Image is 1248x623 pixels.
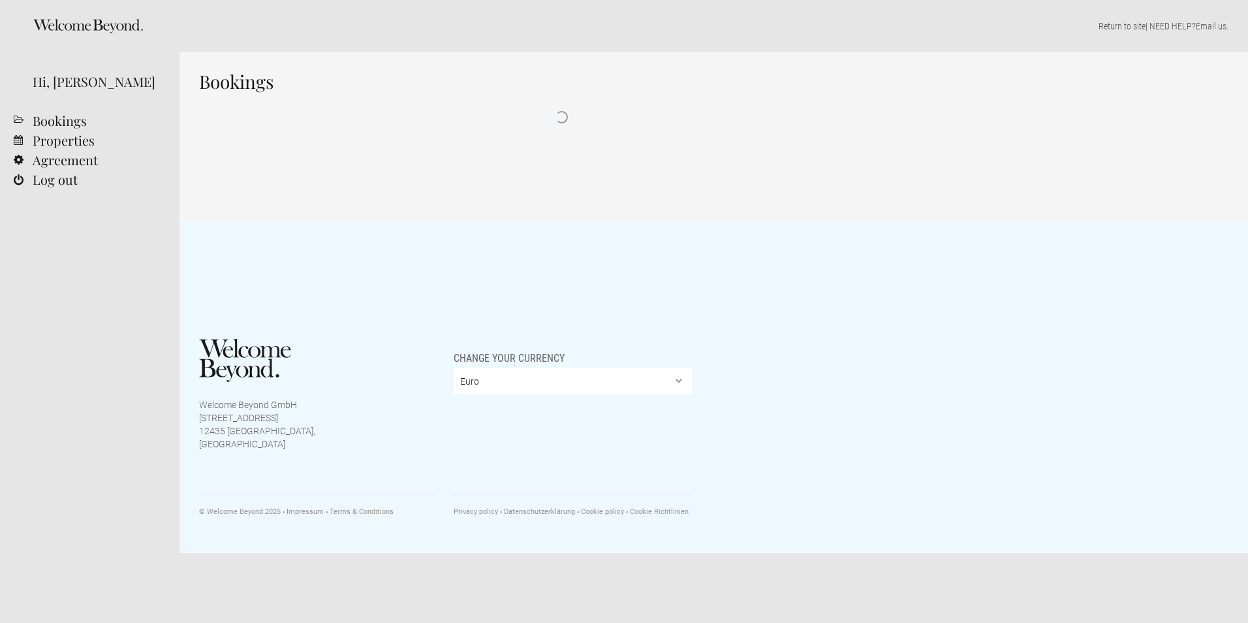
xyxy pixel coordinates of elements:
[454,339,565,365] span: Change your currency
[199,339,291,382] img: Welcome Beyond
[626,507,689,516] a: Cookie Richtlinien
[199,398,315,451] p: Welcome Beyond GmbH [STREET_ADDRESS] 12435 [GEOGRAPHIC_DATA], [GEOGRAPHIC_DATA]
[1196,21,1226,31] a: Email us
[1099,21,1146,31] a: Return to site
[454,507,498,516] a: Privacy policy
[33,72,160,91] div: Hi, [PERSON_NAME]
[199,507,281,516] span: © Welcome Beyond 2025
[454,368,693,394] select: Change your currency
[199,72,924,91] h1: Bookings
[577,507,624,516] a: Cookie policy
[199,20,1228,33] p: | NEED HELP? .
[283,507,324,516] a: Impressum
[500,507,575,516] a: Datenschutzerklärung
[326,507,394,516] a: Terms & Conditions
